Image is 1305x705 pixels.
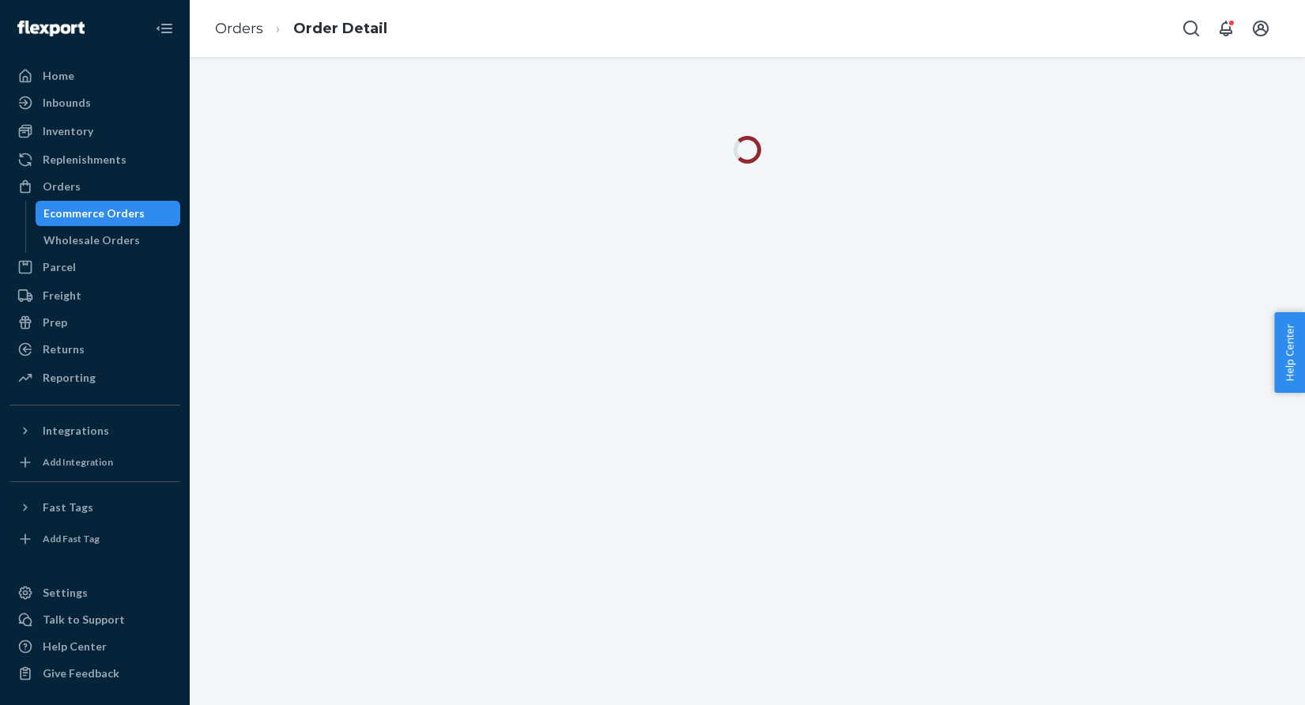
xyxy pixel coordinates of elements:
[1274,312,1305,393] button: Help Center
[9,526,180,552] a: Add Fast Tag
[1175,13,1207,44] button: Open Search Box
[202,6,400,52] ol: breadcrumbs
[215,20,263,37] a: Orders
[9,90,180,115] a: Inbounds
[43,455,113,469] div: Add Integration
[9,450,180,475] a: Add Integration
[43,232,140,248] div: Wholesale Orders
[9,147,180,172] a: Replenishments
[43,341,85,357] div: Returns
[43,259,76,275] div: Parcel
[17,21,85,36] img: Flexport logo
[43,205,145,221] div: Ecommerce Orders
[43,532,100,545] div: Add Fast Tag
[9,634,180,659] a: Help Center
[9,310,180,335] a: Prep
[1245,13,1277,44] button: Open account menu
[9,607,180,632] button: Talk to Support
[43,665,119,681] div: Give Feedback
[9,495,180,520] button: Fast Tags
[9,661,180,686] button: Give Feedback
[1210,13,1242,44] button: Open notifications
[43,370,96,386] div: Reporting
[9,174,180,199] a: Orders
[9,580,180,605] a: Settings
[9,365,180,390] a: Reporting
[43,95,91,111] div: Inbounds
[9,418,180,443] button: Integrations
[43,152,126,168] div: Replenishments
[9,283,180,308] a: Freight
[43,500,93,515] div: Fast Tags
[293,20,387,37] a: Order Detail
[43,423,109,439] div: Integrations
[36,228,181,253] a: Wholesale Orders
[9,63,180,89] a: Home
[9,119,180,144] a: Inventory
[9,254,180,280] a: Parcel
[43,585,88,601] div: Settings
[43,179,81,194] div: Orders
[43,639,107,654] div: Help Center
[43,123,93,139] div: Inventory
[43,288,81,303] div: Freight
[37,11,70,25] span: Chat
[9,337,180,362] a: Returns
[149,13,180,44] button: Close Navigation
[36,201,181,226] a: Ecommerce Orders
[43,68,74,84] div: Home
[43,315,67,330] div: Prep
[43,612,125,628] div: Talk to Support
